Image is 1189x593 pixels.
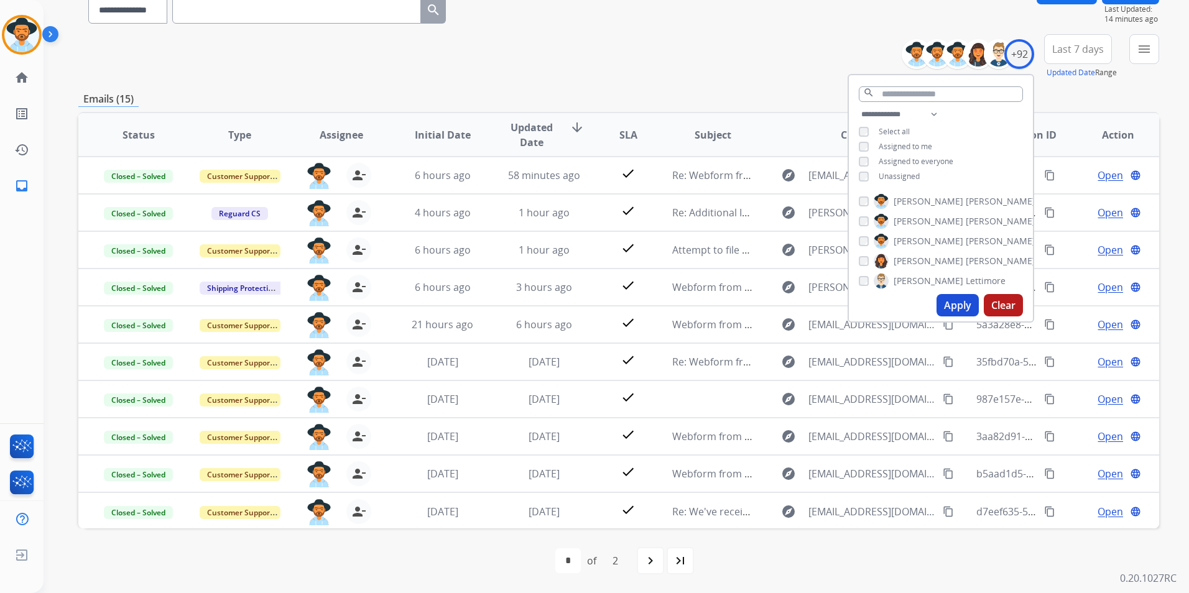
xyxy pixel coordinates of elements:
[976,430,1166,443] span: 3aa82d91-3831-4df9-a80b-07011f3bd245
[672,467,954,480] span: Webform from [EMAIL_ADDRESS][DOMAIN_NAME] on [DATE]
[519,243,570,257] span: 1 hour ago
[781,317,796,332] mat-icon: explore
[1044,319,1055,330] mat-icon: content_copy
[808,466,936,481] span: [EMAIL_ADDRESS][DOMAIN_NAME]
[1130,431,1141,442] mat-icon: language
[200,468,280,481] span: Customer Support
[351,168,366,183] mat-icon: person_remove
[1098,504,1123,519] span: Open
[307,387,331,413] img: agent-avatar
[104,468,173,481] span: Closed – Solved
[104,207,173,220] span: Closed – Solved
[104,319,173,332] span: Closed – Solved
[943,356,954,367] mat-icon: content_copy
[943,468,954,479] mat-icon: content_copy
[879,156,953,167] span: Assigned to everyone
[570,120,585,135] mat-icon: arrow_downward
[1052,47,1104,52] span: Last 7 days
[415,206,471,219] span: 4 hours ago
[529,392,560,406] span: [DATE]
[1104,14,1159,24] span: 14 minutes ago
[621,166,636,181] mat-icon: check
[879,126,910,137] span: Select all
[1130,356,1141,367] mat-icon: language
[14,106,29,121] mat-icon: list_alt
[14,70,29,85] mat-icon: home
[894,235,963,247] span: [PERSON_NAME]
[1104,4,1159,14] span: Last Updated:
[808,168,936,183] span: [EMAIL_ADDRESS][DOMAIN_NAME]
[781,354,796,369] mat-icon: explore
[943,431,954,442] mat-icon: content_copy
[621,464,636,479] mat-icon: check
[200,356,280,369] span: Customer Support
[415,280,471,294] span: 6 hours ago
[427,430,458,443] span: [DATE]
[427,392,458,406] span: [DATE]
[1120,571,1177,586] p: 0.20.1027RC
[529,467,560,480] span: [DATE]
[307,424,331,450] img: agent-avatar
[104,170,173,183] span: Closed – Solved
[4,17,39,52] img: avatar
[672,430,954,443] span: Webform from [EMAIL_ADDRESS][DOMAIN_NAME] on [DATE]
[781,205,796,220] mat-icon: explore
[587,553,596,568] div: of
[1044,468,1055,479] mat-icon: content_copy
[672,168,971,182] span: Re: Webform from [EMAIL_ADDRESS][DOMAIN_NAME] on [DATE]
[808,242,936,257] span: [PERSON_NAME][EMAIL_ADDRESS][DOMAIN_NAME]
[621,241,636,255] mat-icon: check
[1098,317,1123,332] span: Open
[351,429,366,444] mat-icon: person_remove
[351,466,366,481] mat-icon: person_remove
[943,506,954,517] mat-icon: content_copy
[351,242,366,257] mat-icon: person_remove
[976,318,1165,331] span: 5a3a28e8-dd41-4a29-a1af-ab8284b2fe30
[1098,280,1123,295] span: Open
[104,393,173,407] span: Closed – Solved
[104,356,173,369] span: Closed – Solved
[351,354,366,369] mat-icon: person_remove
[1058,113,1159,157] th: Action
[1130,319,1141,330] mat-icon: language
[529,505,560,518] span: [DATE]
[1044,170,1055,181] mat-icon: content_copy
[894,275,963,287] span: [PERSON_NAME]
[516,280,572,294] span: 3 hours ago
[351,504,366,519] mat-icon: person_remove
[603,548,628,573] div: 2
[1044,506,1055,517] mat-icon: content_copy
[894,215,963,228] span: [PERSON_NAME]
[307,499,331,525] img: agent-avatar
[976,505,1162,518] span: d7eef635-5014-46fc-a9a5-dc360129c517
[976,392,1167,406] span: 987e157e-5d05-4d9c-84f6-930498da202b
[1130,170,1141,181] mat-icon: language
[200,319,280,332] span: Customer Support
[966,195,1035,208] span: [PERSON_NAME]
[808,354,936,369] span: [EMAIL_ADDRESS][DOMAIN_NAME]
[307,200,331,226] img: agent-avatar
[1044,282,1055,293] mat-icon: content_copy
[1098,466,1123,481] span: Open
[427,355,458,369] span: [DATE]
[1044,393,1055,405] mat-icon: content_copy
[1098,242,1123,257] span: Open
[1098,429,1123,444] span: Open
[1098,392,1123,407] span: Open
[427,505,458,518] span: [DATE]
[672,243,864,257] span: Attempt to file a claim or talk to a person
[307,163,331,189] img: agent-avatar
[781,466,796,481] mat-icon: explore
[672,206,795,219] span: Re: Additional Information
[1004,39,1034,69] div: +92
[1130,393,1141,405] mat-icon: language
[200,506,280,519] span: Customer Support
[415,127,471,142] span: Initial Date
[976,355,1159,369] span: 35fbd70a-5997-4882-a5dc-8289f336f7f7
[351,205,366,220] mat-icon: person_remove
[516,318,572,331] span: 6 hours ago
[1044,431,1055,442] mat-icon: content_copy
[943,319,954,330] mat-icon: content_copy
[621,390,636,405] mat-icon: check
[863,87,874,98] mat-icon: search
